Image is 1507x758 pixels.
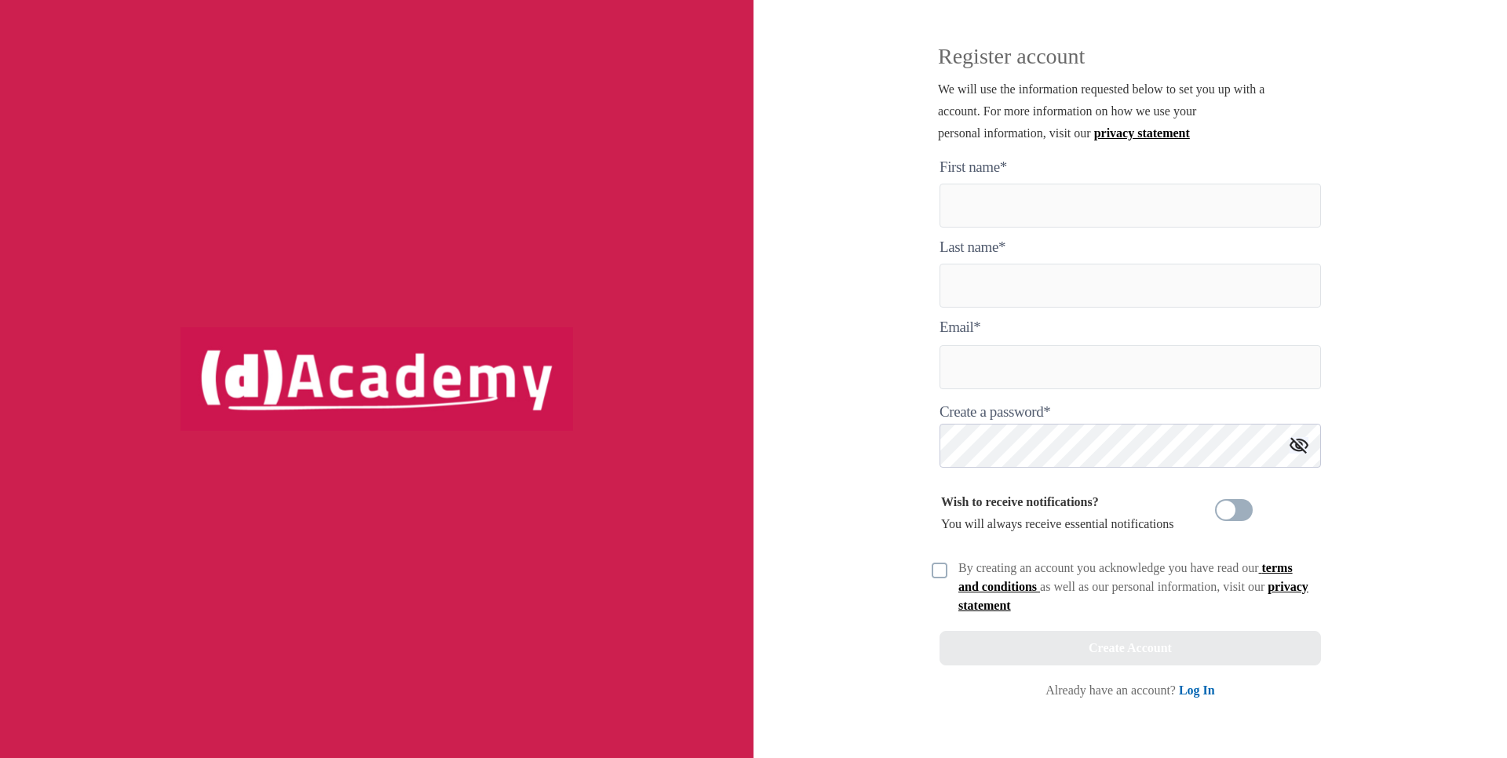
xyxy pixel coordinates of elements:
[941,495,1099,508] b: Wish to receive notifications?
[958,580,1308,612] a: privacy statement
[1045,681,1214,700] div: Already have an account?
[181,327,573,431] img: logo
[958,561,1293,593] a: terms and conditions
[938,47,1330,78] p: Register account
[938,82,1264,140] span: We will use the information requested below to set you up with a account. For more information on...
[1290,437,1308,454] img: icon
[1094,126,1190,140] a: privacy statement
[1089,637,1172,659] div: Create Account
[941,491,1174,535] div: You will always receive essential notifications
[958,559,1312,615] div: By creating an account you acknowledge you have read our as well as our personal information, vis...
[940,631,1321,665] button: Create Account
[1179,683,1215,697] a: Log In
[932,563,947,578] img: unCheck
